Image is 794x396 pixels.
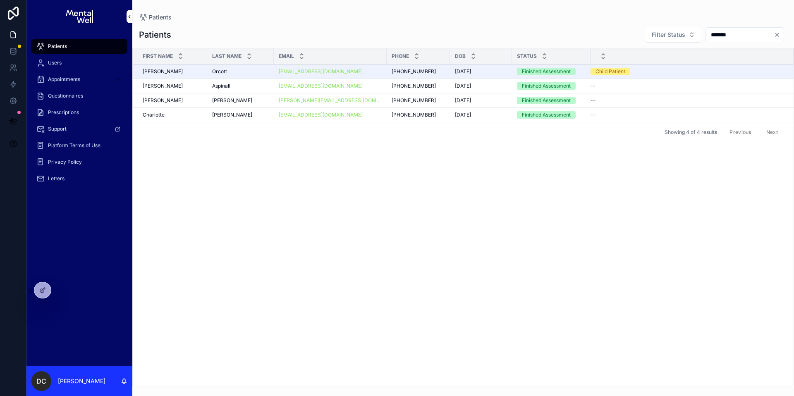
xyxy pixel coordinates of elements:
a: [EMAIL_ADDRESS][DOMAIN_NAME] [279,68,363,75]
span: [DATE] [455,83,471,89]
div: Finished Assessment [522,111,571,119]
div: Finished Assessment [522,97,571,104]
span: Patients [48,43,67,50]
button: Select Button [645,27,702,43]
span: -- [591,97,595,104]
span: [PERSON_NAME] [212,97,252,104]
span: -- [591,112,595,118]
a: Finished Assessment [517,82,586,90]
a: [PERSON_NAME] [212,97,269,104]
span: Last Name [212,53,242,60]
a: Appointments [31,72,127,87]
a: Patients [139,13,172,21]
span: Aspinall [212,83,230,89]
span: Privacy Policy [48,159,82,165]
a: Privacy Policy [31,155,127,169]
span: [PHONE_NUMBER] [392,112,436,118]
span: Phone [392,53,409,60]
a: Letters [31,171,127,186]
span: [PERSON_NAME] [143,68,183,75]
span: Charlotte [143,112,165,118]
a: Orcott [212,68,269,75]
a: [EMAIL_ADDRESS][DOMAIN_NAME] [279,112,382,118]
div: Child Patient [595,68,625,75]
span: [DATE] [455,97,471,104]
a: [PERSON_NAME][EMAIL_ADDRESS][DOMAIN_NAME] [279,97,382,104]
a: [PERSON_NAME] [212,112,269,118]
a: [EMAIL_ADDRESS][DOMAIN_NAME] [279,83,363,89]
span: Questionnaires [48,93,83,99]
a: Support [31,122,127,136]
span: Orcott [212,68,227,75]
a: Finished Assessment [517,68,586,75]
a: [DATE] [455,68,507,75]
div: Finished Assessment [522,68,571,75]
span: First Name [143,53,173,60]
span: -- [591,83,595,89]
span: [PHONE_NUMBER] [392,97,436,104]
span: Patients [149,13,172,21]
span: [PERSON_NAME] [143,83,183,89]
div: Finished Assessment [522,82,571,90]
a: [PERSON_NAME] [143,83,202,89]
a: [PHONE_NUMBER] [392,97,445,104]
span: Platform Terms of Use [48,142,100,149]
span: Filter Status [652,31,685,39]
span: Showing 4 of 4 results [665,129,717,136]
a: Platform Terms of Use [31,138,127,153]
span: DC [36,376,46,386]
a: [DATE] [455,97,507,104]
a: Child Patient [591,68,784,75]
span: [PHONE_NUMBER] [392,68,436,75]
a: -- [591,83,784,89]
span: Appointments [48,76,80,83]
span: DOB [455,53,466,60]
a: [EMAIL_ADDRESS][DOMAIN_NAME] [279,112,363,118]
a: Charlotte [143,112,202,118]
span: [PERSON_NAME] [143,97,183,104]
span: [PHONE_NUMBER] [392,83,436,89]
a: [PHONE_NUMBER] [392,112,445,118]
a: [EMAIL_ADDRESS][DOMAIN_NAME] [279,68,382,75]
span: Users [48,60,62,66]
a: Prescriptions [31,105,127,120]
span: Status [517,53,537,60]
a: Questionnaires [31,88,127,103]
p: [PERSON_NAME] [58,377,105,385]
span: Prescriptions [48,109,79,116]
a: [DATE] [455,83,507,89]
span: Letters [48,175,65,182]
img: App logo [66,10,93,23]
span: [PERSON_NAME] [212,112,252,118]
a: [PHONE_NUMBER] [392,68,445,75]
a: Finished Assessment [517,97,586,104]
h1: Patients [139,29,171,41]
a: [PHONE_NUMBER] [392,83,445,89]
a: Aspinall [212,83,269,89]
span: Email [279,53,294,60]
span: [DATE] [455,112,471,118]
a: -- [591,112,784,118]
button: Clear [774,31,784,38]
a: [PERSON_NAME] [143,97,202,104]
a: [EMAIL_ADDRESS][DOMAIN_NAME] [279,83,382,89]
a: [PERSON_NAME] [143,68,202,75]
span: [DATE] [455,68,471,75]
div: scrollable content [26,33,132,197]
a: Patients [31,39,127,54]
a: [DATE] [455,112,507,118]
span: Support [48,126,67,132]
a: Users [31,55,127,70]
a: Finished Assessment [517,111,586,119]
a: -- [591,97,784,104]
